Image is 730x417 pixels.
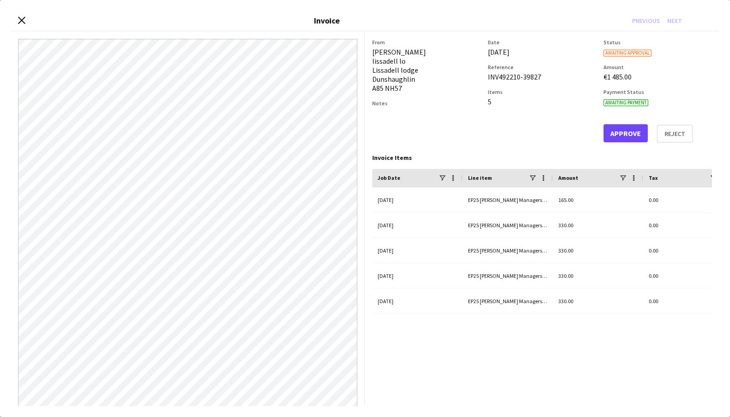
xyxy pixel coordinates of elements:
h3: Date [488,39,596,46]
div: [DATE] [488,47,596,56]
div: 5 [488,97,596,106]
div: €1 485.00 [604,72,712,81]
div: 330.00 [553,263,643,288]
div: EP25 [PERSON_NAME] Managers - [PERSON_NAME] Shift Manager (salary) [463,289,553,314]
h3: Payment Status [604,89,712,95]
span: Line item [468,174,492,181]
span: Tax [649,174,658,181]
span: Awaiting approval [604,50,651,56]
h3: Invoice [314,15,340,26]
h3: Status [604,39,712,46]
button: Reject [657,125,693,143]
span: Amount [558,174,578,181]
div: [DATE] [372,289,463,314]
h3: Items [488,89,596,95]
div: EP25 [PERSON_NAME] Managers - [PERSON_NAME] Shift Manager (salary) [463,238,553,263]
h3: Reference [488,64,596,70]
div: [DATE] [372,263,463,288]
span: Job Date [378,174,400,181]
div: 330.00 [553,289,643,314]
div: 330.00 [553,213,643,238]
div: [DATE] [372,213,463,238]
div: [DATE] [372,238,463,263]
div: Invoice Items [372,154,712,162]
div: [PERSON_NAME] lissadell lo Lissadell lodge Dunshaughlin A85 NH57 [372,47,481,93]
div: EP25 [PERSON_NAME] Managers - [PERSON_NAME] Shift Manager (salary) [463,187,553,212]
div: INV492210-39827 [488,72,596,81]
button: Approve [604,124,648,142]
div: 165.00 [553,187,643,212]
span: Awaiting payment [604,99,648,106]
div: EP25 [PERSON_NAME] Managers - [PERSON_NAME] Shift Manager (salary) [463,213,553,238]
div: EP25 [PERSON_NAME] Managers - [PERSON_NAME] Shift Manager (salary) [463,263,553,288]
h3: From [372,39,481,46]
h3: Amount [604,64,712,70]
div: [DATE] [372,187,463,212]
h3: Notes [372,100,481,107]
div: 330.00 [553,238,643,263]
